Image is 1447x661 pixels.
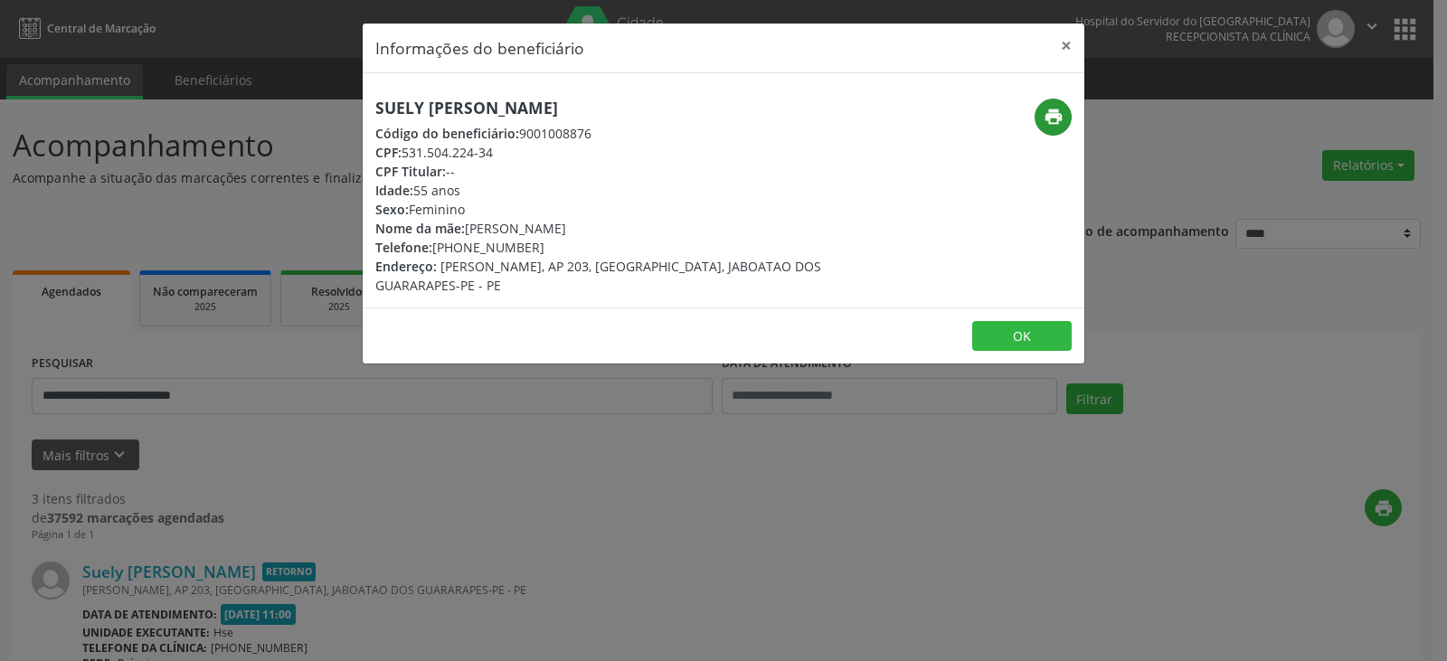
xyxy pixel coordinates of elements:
[972,321,1072,352] button: OK
[1035,99,1072,136] button: print
[375,143,831,162] div: 531.504.224-34
[375,163,446,180] span: CPF Titular:
[375,124,831,143] div: 9001008876
[375,125,519,142] span: Código do beneficiário:
[375,182,413,199] span: Idade:
[375,238,831,257] div: [PHONE_NUMBER]
[375,219,831,238] div: [PERSON_NAME]
[375,162,831,181] div: --
[1048,24,1084,68] button: Close
[375,36,584,60] h5: Informações do beneficiário
[375,144,402,161] span: CPF:
[375,200,831,219] div: Feminino
[375,258,821,294] span: [PERSON_NAME], AP 203, [GEOGRAPHIC_DATA], JABOATAO DOS GUARARAPES-PE - PE
[375,99,831,118] h5: Suely [PERSON_NAME]
[375,258,437,275] span: Endereço:
[1044,107,1064,127] i: print
[375,220,465,237] span: Nome da mãe:
[375,201,409,218] span: Sexo:
[375,181,831,200] div: 55 anos
[375,239,432,256] span: Telefone:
